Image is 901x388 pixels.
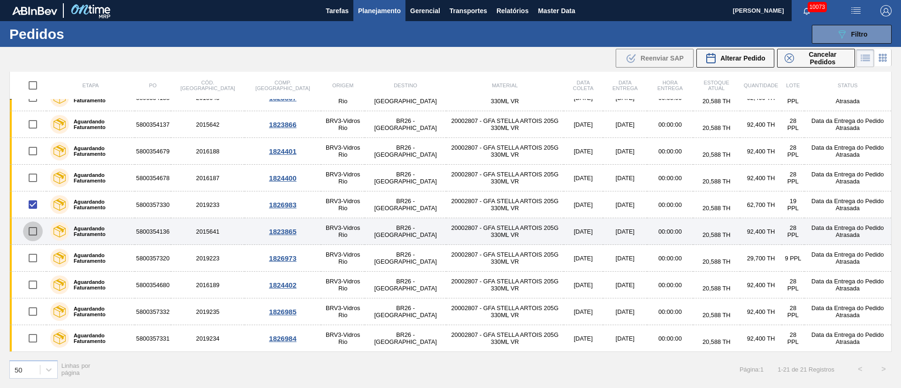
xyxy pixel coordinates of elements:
[564,218,603,245] td: [DATE]
[446,245,564,272] td: 20002807 - GFA STELLA ARTOIS 205G 330ML VR
[703,80,729,91] span: Estoque atual
[538,5,575,16] span: Master Data
[135,138,171,165] td: 5800354679
[446,191,564,218] td: 20002807 - GFA STELLA ARTOIS 205G 330ML VR
[603,138,647,165] td: [DATE]
[603,298,647,325] td: [DATE]
[171,272,244,298] td: 2016189
[446,325,564,352] td: 20002807 - GFA STELLA ARTOIS 205G 330ML VR
[171,165,244,191] td: 2016187
[496,5,528,16] span: Relatórios
[321,111,365,138] td: BRV3-Vidros Rio
[446,298,564,325] td: 20002807 - GFA STELLA ARTOIS 205G 330ML VR
[647,138,693,165] td: 00:00:00
[782,111,804,138] td: 28 PPL
[786,83,800,88] span: Lote
[564,325,603,352] td: [DATE]
[61,362,91,376] span: Linhas por página
[740,138,782,165] td: 92,400 TH
[10,272,892,298] a: Aguardando Faturamento58003546802016189BRV3-Vidros RioBR26 - [GEOGRAPHIC_DATA]20002807 - GFA STEL...
[647,165,693,191] td: 00:00:00
[603,272,647,298] td: [DATE]
[321,325,365,352] td: BRV3-Vidros Rio
[782,245,804,272] td: 9 PPL
[740,245,782,272] td: 29,700 TH
[564,138,603,165] td: [DATE]
[246,201,320,209] div: 1826983
[446,138,564,165] td: 20002807 - GFA STELLA ARTOIS 205G 330ML VR
[332,83,353,88] span: Origem
[171,138,244,165] td: 2016188
[365,298,446,325] td: BR26 - [GEOGRAPHIC_DATA]
[246,228,320,236] div: 1823865
[804,298,892,325] td: Data da Entrega do Pedido Atrasada
[246,254,320,262] div: 1826973
[15,365,23,373] div: 50
[10,111,892,138] a: Aguardando Faturamento58003541372015642BRV3-Vidros RioBR26 - [GEOGRAPHIC_DATA]20002807 - GFA STEL...
[12,7,57,15] img: TNhmsLtSVTkK8tSr43FrP2fwEKptu5GPRR3wAAAABJRU5ErkJggg==
[365,245,446,272] td: BR26 - [GEOGRAPHIC_DATA]
[365,218,446,245] td: BR26 - [GEOGRAPHIC_DATA]
[69,252,131,264] label: Aguardando Faturamento
[804,138,892,165] td: Data da Entrega do Pedido Atrasada
[603,191,647,218] td: [DATE]
[446,111,564,138] td: 20002807 - GFA STELLA ARTOIS 205G 330ML VR
[358,5,401,16] span: Planejamento
[321,298,365,325] td: BRV3-Vidros Rio
[10,218,892,245] a: Aguardando Faturamento58003541362015641BRV3-Vidros RioBR26 - [GEOGRAPHIC_DATA]20002807 - GFA STEL...
[808,2,827,12] span: 10073
[83,83,99,88] span: Etapa
[564,165,603,191] td: [DATE]
[880,5,892,16] img: Logout
[702,258,731,265] span: 20,588 TH
[647,298,693,325] td: 00:00:00
[874,49,892,67] div: Visão em Cards
[804,325,892,352] td: Data da Entrega do Pedido Atrasada
[740,111,782,138] td: 92,400 TH
[804,218,892,245] td: Data da Entrega do Pedido Atrasada
[740,298,782,325] td: 92,400 TH
[740,366,764,373] span: Página : 1
[246,121,320,129] div: 1823866
[647,218,693,245] td: 00:00:00
[702,312,731,319] span: 20,588 TH
[856,49,874,67] div: Visão em Lista
[69,306,131,317] label: Aguardando Faturamento
[702,205,731,212] span: 20,588 TH
[603,218,647,245] td: [DATE]
[564,298,603,325] td: [DATE]
[564,272,603,298] td: [DATE]
[616,49,694,68] div: Reenviar SAP
[135,191,171,218] td: 5800357330
[450,5,487,16] span: Transportes
[696,49,774,68] button: Alterar Pedido
[851,30,868,38] span: Filtro
[171,111,244,138] td: 2015642
[804,191,892,218] td: Data da Entrega do Pedido Atrasada
[702,124,731,131] span: 20,588 TH
[603,325,647,352] td: [DATE]
[647,272,693,298] td: 00:00:00
[740,325,782,352] td: 92,400 TH
[171,298,244,325] td: 2019235
[740,272,782,298] td: 92,400 TH
[848,358,872,381] button: <
[135,272,171,298] td: 5800354680
[782,165,804,191] td: 28 PPL
[321,245,365,272] td: BRV3-Vidros Rio
[647,245,693,272] td: 00:00:00
[446,218,564,245] td: 20002807 - GFA STELLA ARTOIS 205G 330ML VR
[778,366,834,373] span: 1 - 21 de 21 Registros
[365,191,446,218] td: BR26 - [GEOGRAPHIC_DATA]
[740,165,782,191] td: 92,400 TH
[246,147,320,155] div: 1824401
[171,191,244,218] td: 2019233
[744,83,778,88] span: Quantidade
[702,338,731,345] span: 20,588 TH
[321,191,365,218] td: BRV3-Vidros Rio
[740,218,782,245] td: 92,400 TH
[657,80,683,91] span: Hora Entrega
[647,325,693,352] td: 00:00:00
[612,80,638,91] span: Data entrega
[9,29,150,39] h1: Pedidos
